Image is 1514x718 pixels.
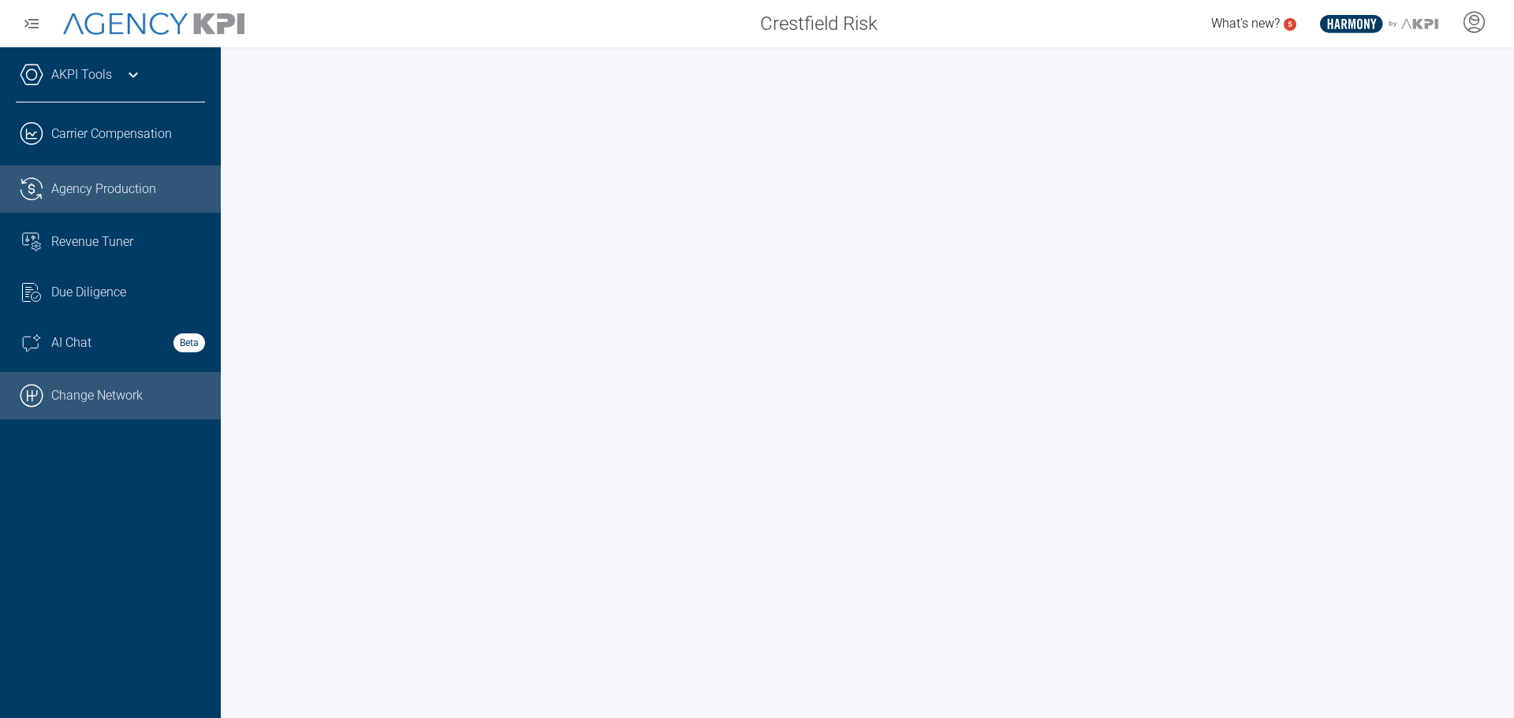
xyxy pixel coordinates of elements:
[51,65,112,84] a: AKPI Tools
[1288,20,1292,28] text: 5
[63,13,244,35] img: AgencyKPI
[51,333,91,352] span: AI Chat
[760,9,878,38] span: Crestfield Risk
[51,180,156,199] span: Agency Production
[51,233,133,251] span: Revenue Tuner
[51,283,126,302] span: Due Diligence
[1284,18,1296,31] a: 5
[1211,16,1280,31] span: What's new?
[173,333,205,352] strong: Beta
